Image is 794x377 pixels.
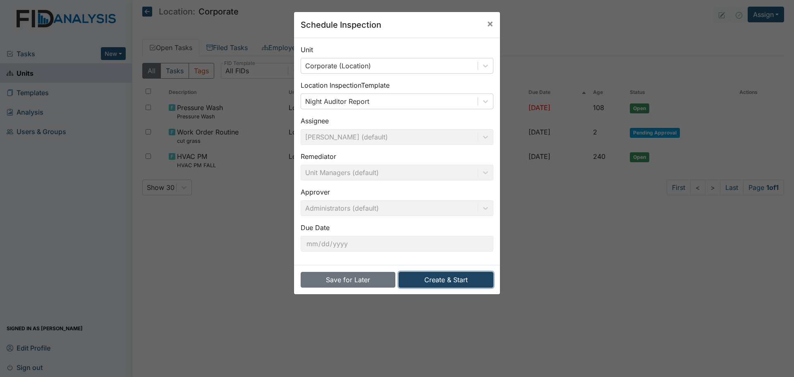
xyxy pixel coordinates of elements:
button: Create & Start [399,272,493,288]
label: Assignee [301,116,329,126]
h5: Schedule Inspection [301,19,381,31]
label: Due Date [301,223,330,233]
button: Save for Later [301,272,395,288]
div: Corporate (Location) [305,61,371,71]
label: Remediator [301,151,336,161]
button: Close [480,12,500,35]
div: Night Auditor Report [305,96,369,106]
label: Unit [301,45,313,55]
span: × [487,17,493,29]
label: Location Inspection Template [301,80,390,90]
label: Approver [301,187,330,197]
